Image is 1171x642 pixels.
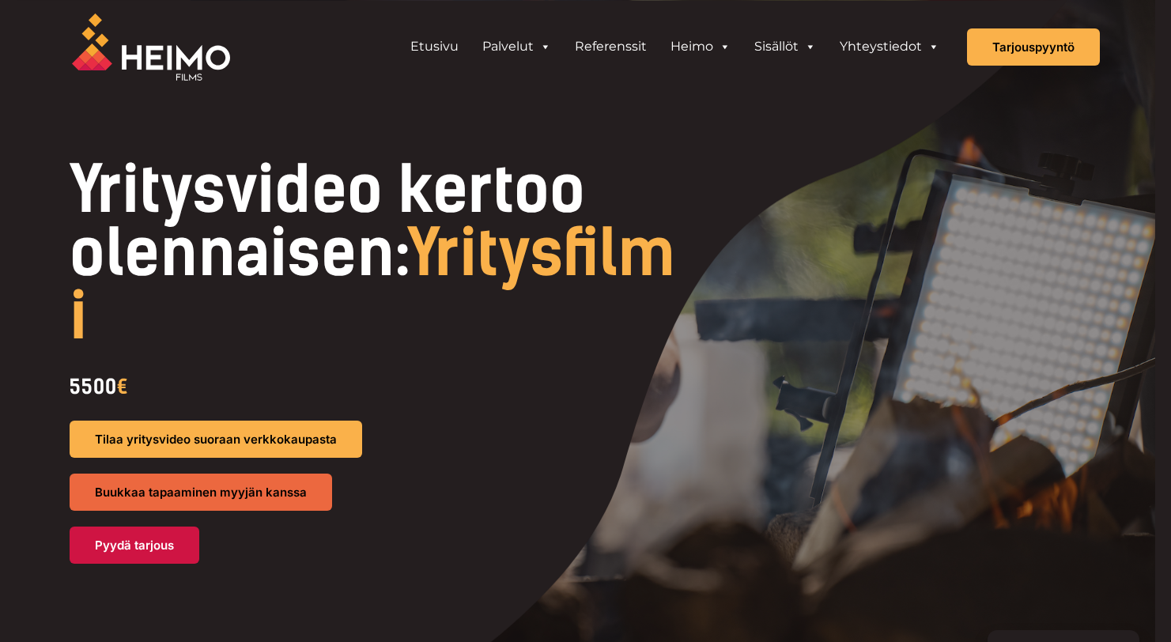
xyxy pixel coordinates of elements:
span: € [117,375,128,398]
span: Pyydä tarjous [95,539,174,551]
a: Buukkaa tapaaminen myyjän kanssa [70,474,332,511]
img: Heimo Filmsin logo [72,13,230,81]
aside: Header Widget 1 [391,31,959,62]
a: Etusivu [399,31,470,62]
a: Palvelut [470,31,563,62]
a: Pyydä tarjous [70,527,199,564]
a: Referenssit [563,31,659,62]
span: Yritysfilmi [70,215,676,354]
span: Buukkaa tapaaminen myyjän kanssa [95,486,307,498]
a: Yhteystiedot [828,31,951,62]
a: Tarjouspyyntö [967,28,1100,66]
a: Sisällöt [742,31,828,62]
h1: Yritysvideo kertoo olennaisen: [70,158,693,348]
a: Tilaa yritysvideo suoraan verkkokaupasta [70,421,362,458]
div: 5500 [70,368,693,405]
a: Heimo [659,31,742,62]
span: Tilaa yritysvideo suoraan verkkokaupasta [95,433,337,445]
